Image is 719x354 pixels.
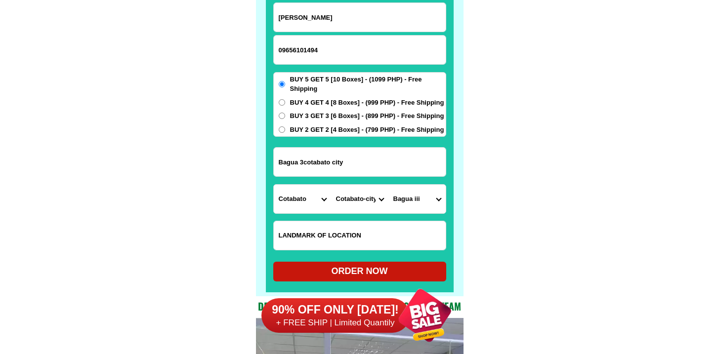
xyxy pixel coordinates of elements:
input: Input full_name [274,3,446,32]
h6: 90% OFF ONLY [DATE]! [261,303,410,317]
span: BUY 4 GET 4 [8 Boxes] - (999 PHP) - Free Shipping [290,98,444,108]
span: BUY 5 GET 5 [10 Boxes] - (1099 PHP) - Free Shipping [290,75,446,94]
input: BUY 5 GET 5 [10 Boxes] - (1099 PHP) - Free Shipping [279,81,285,87]
input: Input phone_number [274,36,446,64]
h2: Dedicated and professional consulting team [256,299,464,314]
select: Select district [331,185,388,213]
span: BUY 3 GET 3 [6 Boxes] - (899 PHP) - Free Shipping [290,111,444,121]
h6: + FREE SHIP | Limited Quantily [261,317,410,328]
input: Input address [274,148,446,176]
select: Select province [274,185,331,213]
select: Select commune [388,185,446,213]
input: BUY 2 GET 2 [4 Boxes] - (799 PHP) - Free Shipping [279,126,285,133]
div: ORDER NOW [273,265,446,278]
span: BUY 2 GET 2 [4 Boxes] - (799 PHP) - Free Shipping [290,125,444,135]
input: BUY 4 GET 4 [8 Boxes] - (999 PHP) - Free Shipping [279,99,285,106]
input: BUY 3 GET 3 [6 Boxes] - (899 PHP) - Free Shipping [279,113,285,119]
input: Input LANDMARKOFLOCATION [274,221,446,250]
